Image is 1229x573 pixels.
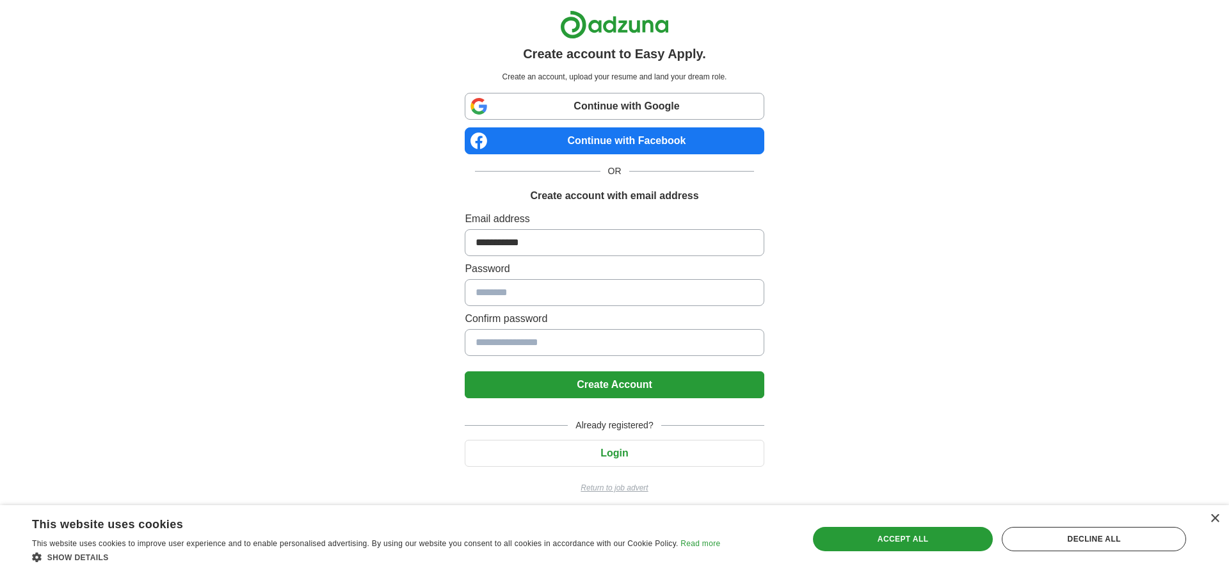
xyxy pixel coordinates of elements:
[465,482,764,494] a: Return to job advert
[530,188,698,204] h1: Create account with email address
[465,93,764,120] a: Continue with Google
[600,165,629,178] span: OR
[465,127,764,154] a: Continue with Facebook
[1002,527,1186,551] div: Decline all
[32,513,688,532] div: This website uses cookies
[1210,514,1219,524] div: Close
[560,10,669,39] img: Adzuna logo
[523,44,706,63] h1: Create account to Easy Apply.
[32,539,679,548] span: This website uses cookies to improve user experience and to enable personalised advertising. By u...
[32,551,720,563] div: Show details
[465,261,764,277] label: Password
[465,371,764,398] button: Create Account
[465,211,764,227] label: Email address
[813,527,993,551] div: Accept all
[467,71,761,83] p: Create an account, upload your resume and land your dream role.
[47,553,109,562] span: Show details
[465,448,764,458] a: Login
[465,311,764,327] label: Confirm password
[680,539,720,548] a: Read more, opens a new window
[465,440,764,467] button: Login
[568,419,661,432] span: Already registered?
